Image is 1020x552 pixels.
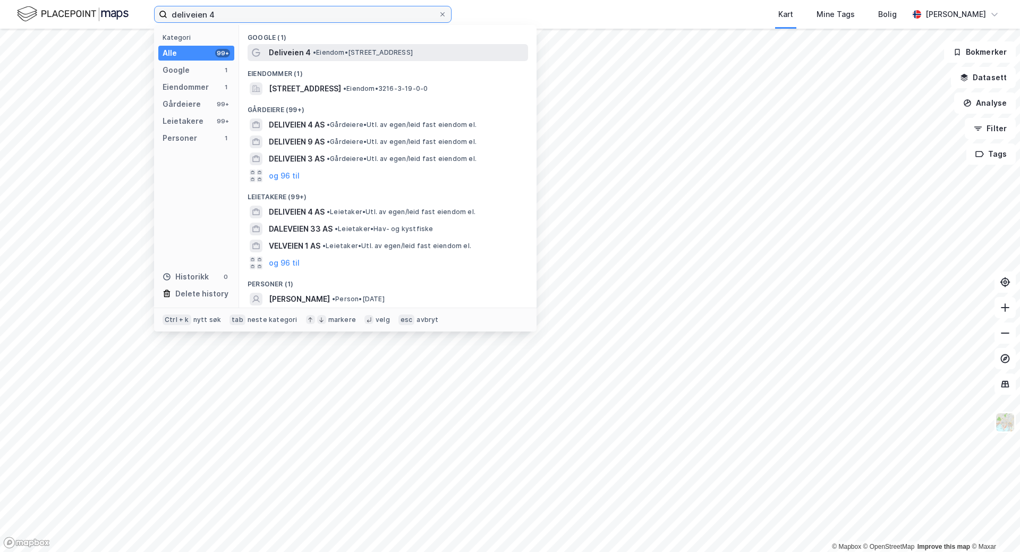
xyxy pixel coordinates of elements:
span: • [343,84,346,92]
div: nytt søk [193,316,222,324]
button: og 96 til [269,257,300,269]
div: Gårdeiere (99+) [239,97,537,116]
div: [PERSON_NAME] [925,8,986,21]
span: DELIVEIEN 4 AS [269,206,325,218]
div: 1 [222,134,230,142]
div: Bolig [878,8,897,21]
span: • [327,208,330,216]
span: • [327,138,330,146]
div: neste kategori [248,316,297,324]
div: Kart [778,8,793,21]
span: Deliveien 4 [269,46,311,59]
span: VELVEIEN 1 AS [269,240,320,252]
input: Søk på adresse, matrikkel, gårdeiere, leietakere eller personer [167,6,438,22]
span: Leietaker • Hav- og kystfiske [335,225,433,233]
span: [STREET_ADDRESS] [269,82,341,95]
div: 1 [222,83,230,91]
a: Mapbox [832,543,861,550]
div: Google [163,64,190,77]
span: Eiendom • 3216-3-19-0-0 [343,84,428,93]
a: OpenStreetMap [863,543,915,550]
div: Delete history [175,287,228,300]
div: tab [229,315,245,325]
div: avbryt [416,316,438,324]
div: Historikk [163,270,209,283]
div: velg [376,316,390,324]
span: • [322,242,326,250]
span: Gårdeiere • Utl. av egen/leid fast eiendom el. [327,155,477,163]
div: 99+ [215,49,230,57]
div: Mine Tags [817,8,855,21]
div: 0 [222,273,230,281]
span: • [313,48,316,56]
span: Gårdeiere • Utl. av egen/leid fast eiendom el. [327,138,477,146]
iframe: Chat Widget [967,501,1020,552]
button: Datasett [951,67,1016,88]
button: Tags [966,143,1016,165]
div: markere [328,316,356,324]
a: Mapbox homepage [3,537,50,549]
div: Leietakere (99+) [239,184,537,203]
span: Eiendom • [STREET_ADDRESS] [313,48,413,57]
div: Personer (1) [239,271,537,291]
div: Alle [163,47,177,60]
div: Eiendommer (1) [239,61,537,80]
button: og 96 til [269,169,300,182]
span: Leietaker • Utl. av egen/leid fast eiendom el. [327,208,475,216]
div: 99+ [215,100,230,108]
div: Eiendommer [163,81,209,94]
span: [PERSON_NAME] [269,293,330,305]
span: • [327,155,330,163]
div: 99+ [215,117,230,125]
img: logo.f888ab2527a4732fd821a326f86c7f29.svg [17,5,129,23]
div: esc [398,315,415,325]
button: Bokmerker [944,41,1016,63]
span: DELIVEIEN 4 AS [269,118,325,131]
div: Google (1) [239,25,537,44]
div: Gårdeiere [163,98,201,111]
img: Z [995,412,1015,432]
span: Gårdeiere • Utl. av egen/leid fast eiendom el. [327,121,477,129]
div: Kategori [163,33,234,41]
div: Ctrl + k [163,315,191,325]
span: • [332,295,335,303]
span: DELIVEIEN 3 AS [269,152,325,165]
div: Personer [163,132,197,145]
button: Analyse [954,92,1016,114]
span: • [335,225,338,233]
span: DELIVEIEN 9 AS [269,135,325,148]
span: Person • [DATE] [332,295,385,303]
span: • [327,121,330,129]
span: Leietaker • Utl. av egen/leid fast eiendom el. [322,242,471,250]
div: Leietakere [163,115,203,128]
button: Filter [965,118,1016,139]
span: DALEVEIEN 33 AS [269,223,333,235]
div: 1 [222,66,230,74]
a: Improve this map [917,543,970,550]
